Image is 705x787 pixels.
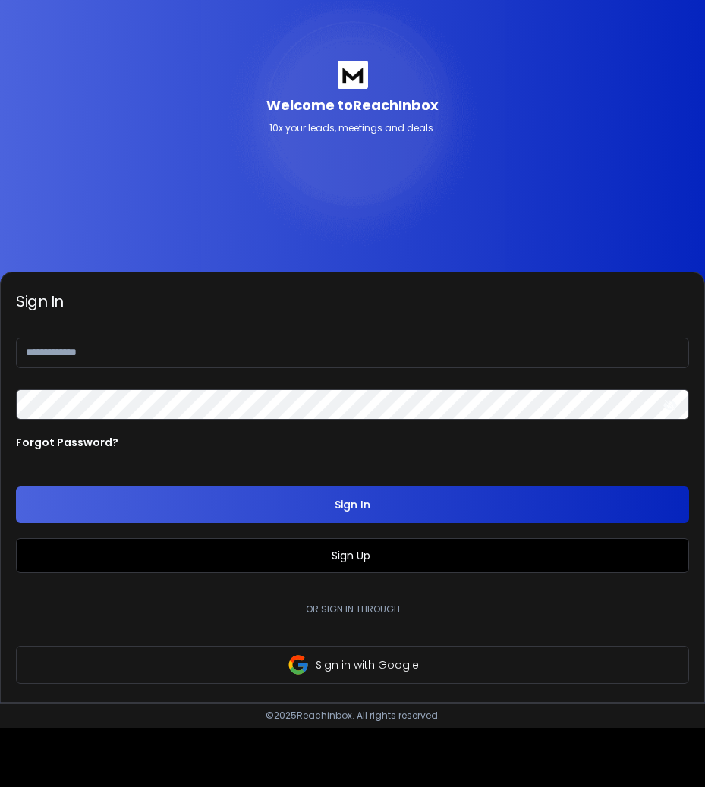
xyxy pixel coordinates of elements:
p: © 2025 Reachinbox. All rights reserved. [266,710,440,722]
p: Welcome to ReachInbox [266,95,439,116]
p: Forgot Password? [16,435,118,450]
a: Sign Up [332,548,373,563]
button: Sign In [16,486,689,523]
button: Sign in with Google [16,646,689,684]
img: logo [338,61,368,89]
p: Sign in with Google [316,657,419,672]
p: Or sign in through [300,603,406,615]
p: 10x your leads, meetings and deals. [269,122,436,134]
h3: Sign In [16,291,689,312]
